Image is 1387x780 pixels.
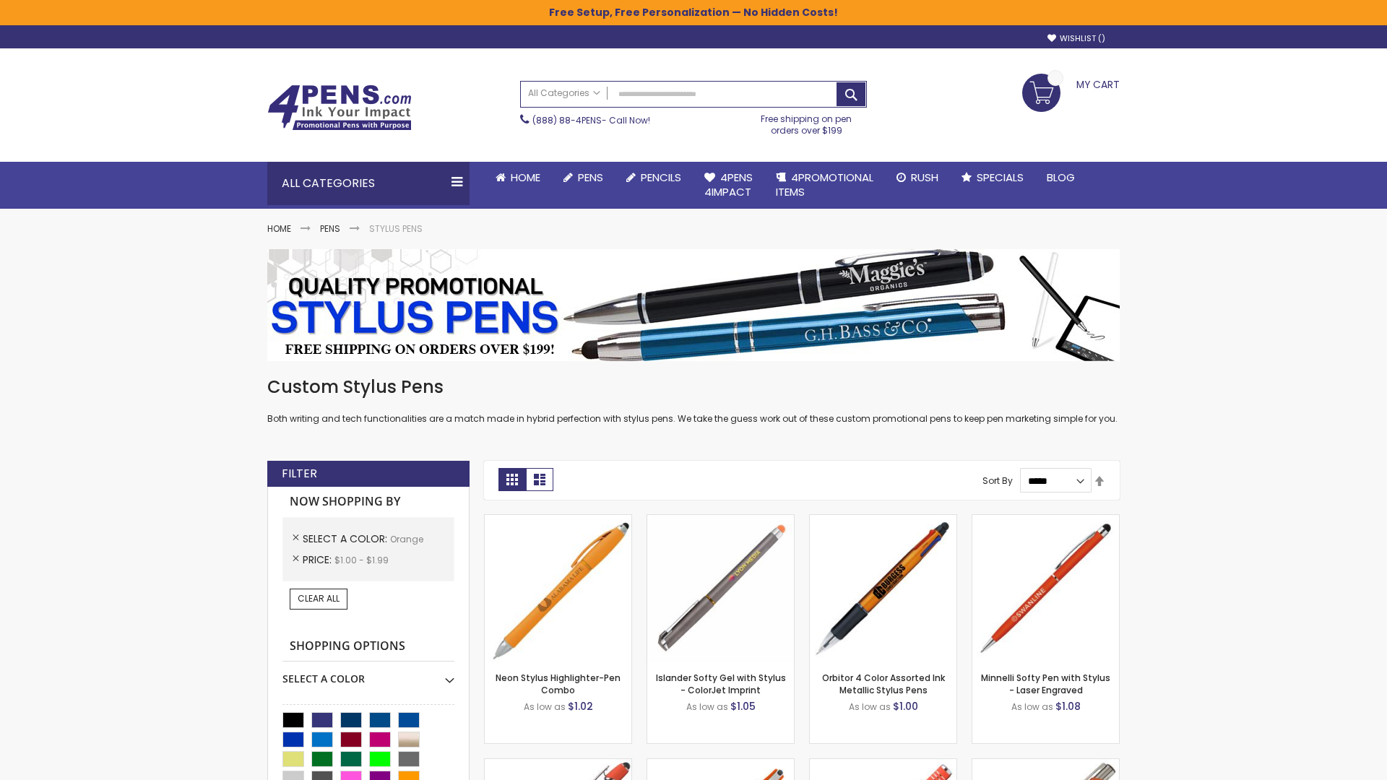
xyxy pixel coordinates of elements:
[303,532,390,546] span: Select A Color
[485,758,631,771] a: 4P-MS8B-Orange
[810,758,956,771] a: Marin Softy Pen with Stylus - Laser Engraved-Orange
[810,515,956,662] img: Orbitor 4 Color Assorted Ink Metallic Stylus Pens-Orange
[1055,699,1081,714] span: $1.08
[532,114,602,126] a: (888) 88-4PENS
[615,162,693,194] a: Pencils
[485,514,631,526] a: Neon Stylus Highlighter-Pen Combo-Orange
[972,514,1119,526] a: Minnelli Softy Pen with Stylus - Laser Engraved-Orange
[282,466,317,482] strong: Filter
[282,487,454,517] strong: Now Shopping by
[578,170,603,185] span: Pens
[972,515,1119,662] img: Minnelli Softy Pen with Stylus - Laser Engraved-Orange
[849,701,891,713] span: As low as
[267,376,1120,399] h1: Custom Stylus Pens
[498,468,526,491] strong: Grid
[981,672,1110,695] a: Minnelli Softy Pen with Stylus - Laser Engraved
[1047,170,1075,185] span: Blog
[267,84,412,131] img: 4Pens Custom Pens and Promotional Products
[893,699,918,714] span: $1.00
[511,170,540,185] span: Home
[303,552,334,567] span: Price
[496,672,621,695] a: Neon Stylus Highlighter-Pen Combo
[641,170,681,185] span: Pencils
[320,222,340,235] a: Pens
[982,474,1013,487] label: Sort By
[746,108,868,136] div: Free shipping on pen orders over $199
[267,162,470,205] div: All Categories
[267,376,1120,425] div: Both writing and tech functionalities are a match made in hybrid perfection with stylus pens. We ...
[1011,701,1053,713] span: As low as
[267,222,291,235] a: Home
[656,672,786,695] a: Islander Softy Gel with Stylus - ColorJet Imprint
[552,162,615,194] a: Pens
[950,162,1035,194] a: Specials
[290,589,347,609] a: Clear All
[647,514,794,526] a: Islander Softy Gel with Stylus - ColorJet Imprint-Orange
[764,162,885,209] a: 4PROMOTIONALITEMS
[282,662,454,686] div: Select A Color
[972,758,1119,771] a: Tres-Chic Softy Brights with Stylus Pen - Laser-Orange
[334,554,389,566] span: $1.00 - $1.99
[267,249,1120,361] img: Stylus Pens
[568,699,593,714] span: $1.02
[532,114,650,126] span: - Call Now!
[686,701,728,713] span: As low as
[528,87,600,99] span: All Categories
[298,592,340,604] span: Clear All
[369,222,423,235] strong: Stylus Pens
[1035,162,1086,194] a: Blog
[776,170,873,199] span: 4PROMOTIONAL ITEMS
[1047,33,1105,44] a: Wishlist
[390,533,423,545] span: Orange
[484,162,552,194] a: Home
[524,701,566,713] span: As low as
[647,758,794,771] a: Avendale Velvet Touch Stylus Gel Pen-Orange
[282,631,454,662] strong: Shopping Options
[693,162,764,209] a: 4Pens4impact
[485,515,631,662] img: Neon Stylus Highlighter-Pen Combo-Orange
[822,672,945,695] a: Orbitor 4 Color Assorted Ink Metallic Stylus Pens
[885,162,950,194] a: Rush
[704,170,753,199] span: 4Pens 4impact
[911,170,938,185] span: Rush
[730,699,756,714] span: $1.05
[647,515,794,662] img: Islander Softy Gel with Stylus - ColorJet Imprint-Orange
[977,170,1024,185] span: Specials
[521,82,608,105] a: All Categories
[810,514,956,526] a: Orbitor 4 Color Assorted Ink Metallic Stylus Pens-Orange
